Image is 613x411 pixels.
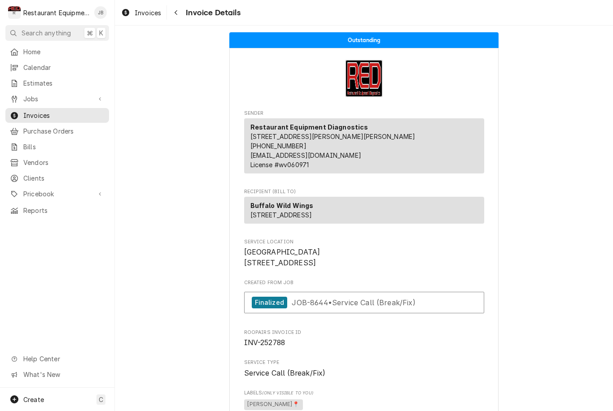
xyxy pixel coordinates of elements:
span: C [99,395,103,404]
span: Reports [23,206,105,215]
div: Recipient (Bill To) [244,197,484,224]
span: Sender [244,110,484,117]
span: JOB-8644 • Service Call (Break/Fix) [292,298,415,307]
div: Jaired Brunty's Avatar [94,6,107,19]
span: Created From Job [244,279,484,286]
span: [PERSON_NAME]📍 [244,399,303,410]
span: (Only Visible to You) [262,390,313,395]
div: Created From Job [244,279,484,318]
a: Invoices [118,5,165,20]
span: Invoices [135,8,161,17]
a: Estimates [5,76,109,91]
span: License # wv060971 [250,161,309,169]
span: [GEOGRAPHIC_DATA] [STREET_ADDRESS] [244,248,320,267]
span: Roopairs Invoice ID [244,329,484,336]
span: Service Call (Break/Fix) [244,369,326,377]
a: Calendar [5,60,109,75]
a: Go to Jobs [5,91,109,106]
span: Labels [244,389,484,397]
div: Service Type [244,359,484,378]
a: Purchase Orders [5,124,109,138]
span: Bills [23,142,105,151]
a: Go to Pricebook [5,186,109,201]
span: Jobs [23,94,91,104]
span: Purchase Orders [23,126,105,136]
a: Invoices [5,108,109,123]
div: Sender [244,118,484,173]
a: [PHONE_NUMBER] [250,142,306,150]
a: Go to Help Center [5,351,109,366]
a: View Job [244,292,484,314]
strong: Buffalo Wild Wings [250,202,314,209]
span: Vendors [23,158,105,167]
div: Finalized [252,297,287,309]
span: Search anything [22,28,71,38]
span: Invoice Details [183,7,240,19]
span: Outstanding [348,37,381,43]
div: Sender [244,118,484,177]
span: Service Type [244,368,484,379]
span: Estimates [23,78,105,88]
button: Navigate back [169,5,183,20]
span: ⌘ [87,28,93,38]
div: R [8,6,21,19]
span: INV-252788 [244,338,285,347]
span: What's New [23,370,104,379]
span: Service Location [244,238,484,246]
span: Recipient (Bill To) [244,188,484,195]
div: Invoice Sender [244,110,484,177]
span: Roopairs Invoice ID [244,337,484,348]
a: Vendors [5,155,109,170]
a: Go to What's New [5,367,109,382]
img: Logo [345,60,383,97]
span: [STREET_ADDRESS][PERSON_NAME][PERSON_NAME] [250,133,416,140]
span: Clients [23,173,105,183]
a: [EMAIL_ADDRESS][DOMAIN_NAME] [250,151,361,159]
div: Restaurant Equipment Diagnostics's Avatar [8,6,21,19]
span: Service Location [244,247,484,268]
span: [STREET_ADDRESS] [250,211,312,219]
span: Home [23,47,105,56]
span: K [99,28,103,38]
div: JB [94,6,107,19]
strong: Restaurant Equipment Diagnostics [250,123,368,131]
span: Pricebook [23,189,91,199]
a: Clients [5,171,109,186]
span: Calendar [23,63,105,72]
div: Service Location [244,238,484,268]
span: Create [23,396,44,403]
button: Search anything⌘K [5,25,109,41]
span: Invoices [23,111,105,120]
span: Service Type [244,359,484,366]
span: Help Center [23,354,104,363]
div: Roopairs Invoice ID [244,329,484,348]
div: Recipient (Bill To) [244,197,484,227]
a: Home [5,44,109,59]
div: Invoice Recipient [244,188,484,228]
a: Reports [5,203,109,218]
a: Bills [5,139,109,154]
div: Status [229,32,499,48]
div: Restaurant Equipment Diagnostics [23,8,89,17]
